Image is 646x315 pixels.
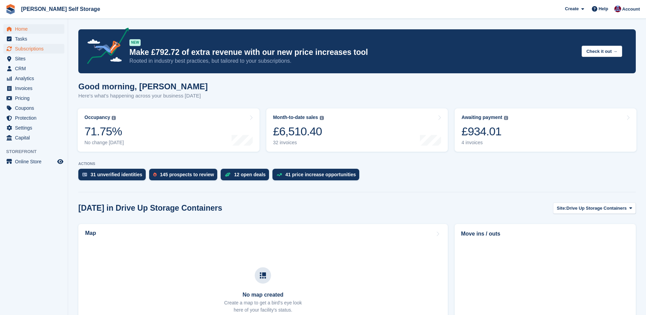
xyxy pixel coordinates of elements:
[3,54,64,63] a: menu
[85,230,96,236] h2: Map
[461,124,508,138] div: £934.01
[599,5,608,12] span: Help
[82,172,87,177] img: verify_identity-adf6edd0f0f0b5bbfe63781bf79b02c33cf7c696d77639b501bdc392416b5a36.svg
[6,148,68,155] span: Storefront
[15,157,56,166] span: Online Store
[3,93,64,103] a: menu
[3,84,64,93] a: menu
[221,169,272,184] a: 12 open deals
[5,4,16,14] img: stora-icon-8386f47178a22dfd0bd8f6a31ec36ba5ce8667c1dd55bd0f319d3a0aa187defe.svg
[3,74,64,83] a: menu
[260,272,266,279] img: map-icn-33ee37083ee616e46c38cad1a60f524a97daa1e2b2c8c0bc3eb3415660979fc1.svg
[273,124,324,138] div: £6,510.40
[273,140,324,146] div: 32 invoices
[18,3,103,15] a: [PERSON_NAME] Self Storage
[15,133,56,142] span: Capital
[3,103,64,113] a: menu
[56,157,64,166] a: Preview store
[15,54,56,63] span: Sites
[3,123,64,133] a: menu
[461,140,508,146] div: 4 invoices
[557,205,566,212] span: Site:
[565,5,579,12] span: Create
[553,202,636,214] button: Site: Drive Up Storage Containers
[3,133,64,142] a: menu
[112,116,116,120] img: icon-info-grey-7440780725fd019a000dd9b08b2336e03edf1995a4989e88bcd33f0948082b44.svg
[224,299,302,314] p: Create a map to get a bird's eye look here of your facility's status.
[149,169,221,184] a: 145 prospects to review
[582,46,622,57] button: Check it out →
[78,108,259,152] a: Occupancy 71.75% No change [DATE]
[91,172,142,177] div: 31 unverified identities
[15,44,56,54] span: Subscriptions
[15,103,56,113] span: Coupons
[455,108,636,152] a: Awaiting payment £934.01 4 invoices
[285,172,356,177] div: 41 price increase opportunities
[234,172,266,177] div: 12 open deals
[504,116,508,120] img: icon-info-grey-7440780725fd019a000dd9b08b2336e03edf1995a4989e88bcd33f0948082b44.svg
[461,230,629,238] h2: Move ins / outs
[3,157,64,166] a: menu
[84,140,124,146] div: No change [DATE]
[129,39,141,46] div: NEW
[3,24,64,34] a: menu
[266,108,448,152] a: Month-to-date sales £6,510.40 32 invoices
[614,5,621,12] img: Tracy Bailey
[3,44,64,54] a: menu
[622,6,640,13] span: Account
[78,92,208,100] p: Here's what's happening across your business [DATE]
[273,115,318,120] div: Month-to-date sales
[78,169,149,184] a: 31 unverified identities
[15,74,56,83] span: Analytics
[81,28,129,66] img: price-adjustments-announcement-icon-8257ccfd72463d97f412b2fc003d46551f7dbcb40ab6d574587a9cd5c0d94...
[15,24,56,34] span: Home
[15,64,56,73] span: CRM
[461,115,502,120] div: Awaiting payment
[566,205,627,212] span: Drive Up Storage Containers
[225,172,231,177] img: deal-1b604bf984904fb50ccaf53a9ad4b4a5d6e5aea283cecdc64d6e3604feb123c2.svg
[15,34,56,44] span: Tasks
[129,57,576,65] p: Rooted in industry best practices, but tailored to your subscriptions.
[277,173,282,176] img: price_increase_opportunities-93ffe204e8149a01c8c9dc8f82e8f89637d9d84a8eef4429ea346261dce0b2c0.svg
[84,115,110,120] div: Occupancy
[15,113,56,123] span: Protection
[78,82,208,91] h1: Good morning, [PERSON_NAME]
[3,34,64,44] a: menu
[15,93,56,103] span: Pricing
[3,64,64,73] a: menu
[84,124,124,138] div: 71.75%
[78,204,222,213] h2: [DATE] in Drive Up Storage Containers
[272,169,363,184] a: 41 price increase opportunities
[224,292,302,298] h3: No map created
[15,84,56,93] span: Invoices
[78,162,636,166] p: ACTIONS
[320,116,324,120] img: icon-info-grey-7440780725fd019a000dd9b08b2336e03edf1995a4989e88bcd33f0948082b44.svg
[15,123,56,133] span: Settings
[153,172,157,177] img: prospect-51fa495bee0391a8d652442698ab0144808aea92771e9ea1ae160a38d050c398.svg
[3,113,64,123] a: menu
[160,172,214,177] div: 145 prospects to review
[129,47,576,57] p: Make £792.72 of extra revenue with our new price increases tool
